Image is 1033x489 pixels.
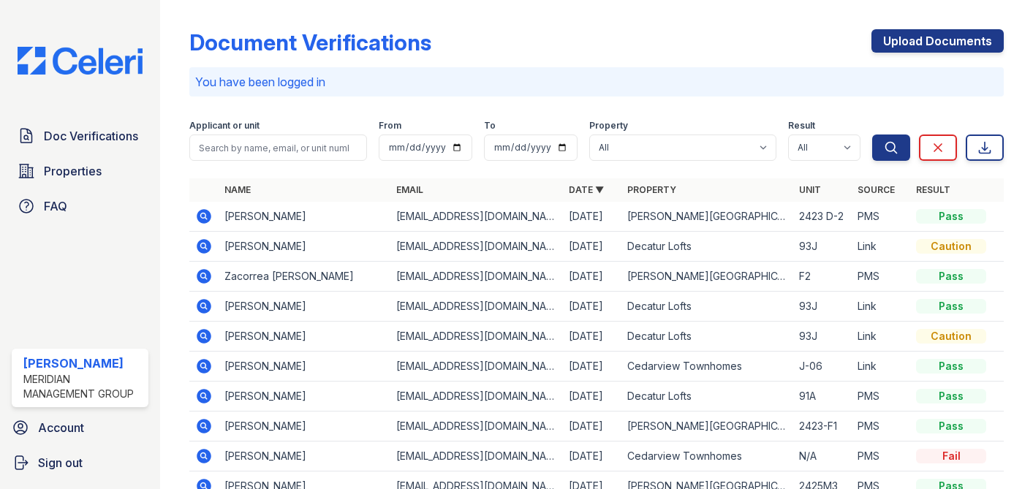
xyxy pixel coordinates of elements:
[563,322,621,352] td: [DATE]
[224,184,251,195] a: Name
[390,202,562,232] td: [EMAIL_ADDRESS][DOMAIN_NAME]
[6,448,154,477] a: Sign out
[916,329,986,344] div: Caution
[563,292,621,322] td: [DATE]
[871,29,1004,53] a: Upload Documents
[627,184,676,195] a: Property
[916,269,986,284] div: Pass
[916,299,986,314] div: Pass
[23,372,143,401] div: Meridian Management Group
[390,352,562,382] td: [EMAIL_ADDRESS][DOMAIN_NAME]
[793,322,852,352] td: 93J
[793,412,852,441] td: 2423-F1
[38,454,83,471] span: Sign out
[44,162,102,180] span: Properties
[390,262,562,292] td: [EMAIL_ADDRESS][DOMAIN_NAME]
[189,120,260,132] label: Applicant or unit
[788,120,815,132] label: Result
[390,382,562,412] td: [EMAIL_ADDRESS][DOMAIN_NAME]
[396,184,423,195] a: Email
[852,232,910,262] td: Link
[852,441,910,471] td: PMS
[793,352,852,382] td: J-06
[852,202,910,232] td: PMS
[219,262,390,292] td: Zacorrea [PERSON_NAME]
[916,209,986,224] div: Pass
[390,322,562,352] td: [EMAIL_ADDRESS][DOMAIN_NAME]
[621,441,793,471] td: Cedarview Townhomes
[12,156,148,186] a: Properties
[621,412,793,441] td: [PERSON_NAME][GEOGRAPHIC_DATA]
[852,352,910,382] td: Link
[379,120,401,132] label: From
[390,292,562,322] td: [EMAIL_ADDRESS][DOMAIN_NAME]
[852,382,910,412] td: PMS
[563,382,621,412] td: [DATE]
[621,352,793,382] td: Cedarview Townhomes
[916,449,986,463] div: Fail
[916,184,950,195] a: Result
[44,127,138,145] span: Doc Verifications
[852,262,910,292] td: PMS
[563,441,621,471] td: [DATE]
[563,352,621,382] td: [DATE]
[219,441,390,471] td: [PERSON_NAME]
[189,29,431,56] div: Document Verifications
[852,322,910,352] td: Link
[390,412,562,441] td: [EMAIL_ADDRESS][DOMAIN_NAME]
[793,232,852,262] td: 93J
[916,419,986,433] div: Pass
[219,202,390,232] td: [PERSON_NAME]
[189,134,367,161] input: Search by name, email, or unit number
[563,412,621,441] td: [DATE]
[219,232,390,262] td: [PERSON_NAME]
[569,184,604,195] a: Date ▼
[621,322,793,352] td: Decatur Lofts
[916,389,986,403] div: Pass
[852,292,910,322] td: Link
[38,419,84,436] span: Account
[793,202,852,232] td: 2423 D-2
[621,232,793,262] td: Decatur Lofts
[44,197,67,215] span: FAQ
[390,232,562,262] td: [EMAIL_ADDRESS][DOMAIN_NAME]
[219,352,390,382] td: [PERSON_NAME]
[589,120,628,132] label: Property
[621,292,793,322] td: Decatur Lofts
[799,184,821,195] a: Unit
[23,355,143,372] div: [PERSON_NAME]
[852,412,910,441] td: PMS
[219,292,390,322] td: [PERSON_NAME]
[6,413,154,442] a: Account
[916,239,986,254] div: Caution
[621,262,793,292] td: [PERSON_NAME][GEOGRAPHIC_DATA]
[12,121,148,151] a: Doc Verifications
[390,441,562,471] td: [EMAIL_ADDRESS][DOMAIN_NAME]
[219,412,390,441] td: [PERSON_NAME]
[219,382,390,412] td: [PERSON_NAME]
[793,441,852,471] td: N/A
[621,382,793,412] td: Decatur Lofts
[793,262,852,292] td: F2
[6,47,154,75] img: CE_Logo_Blue-a8612792a0a2168367f1c8372b55b34899dd931a85d93a1a3d3e32e68fde9ad4.png
[793,382,852,412] td: 91A
[621,202,793,232] td: [PERSON_NAME][GEOGRAPHIC_DATA]
[12,192,148,221] a: FAQ
[484,120,496,132] label: To
[793,292,852,322] td: 93J
[195,73,998,91] p: You have been logged in
[563,202,621,232] td: [DATE]
[219,322,390,352] td: [PERSON_NAME]
[916,359,986,374] div: Pass
[563,262,621,292] td: [DATE]
[563,232,621,262] td: [DATE]
[858,184,895,195] a: Source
